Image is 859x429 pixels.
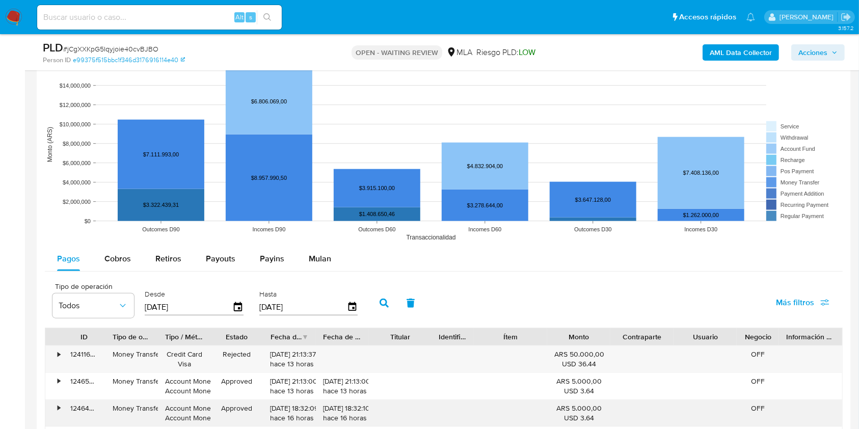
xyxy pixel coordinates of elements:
[746,13,755,21] a: Notificaciones
[235,12,244,22] span: Alt
[519,46,535,58] span: LOW
[798,44,827,61] span: Acciones
[703,44,779,61] button: AML Data Collector
[43,56,71,65] b: Person ID
[73,56,185,65] a: e99375f515bbc1f346d3176916114e40
[43,39,63,56] b: PLD
[841,12,851,22] a: Salir
[63,44,158,54] span: # jCgXXKpG5Iqyjoie40cvBJBO
[791,44,845,61] button: Acciones
[476,47,535,58] span: Riesgo PLD:
[679,12,736,22] span: Accesos rápidos
[37,11,282,24] input: Buscar usuario o caso...
[838,24,854,32] span: 3.157.2
[710,44,772,61] b: AML Data Collector
[257,10,278,24] button: search-icon
[446,47,472,58] div: MLA
[249,12,252,22] span: s
[780,12,837,22] p: agustina.viggiano@mercadolibre.com
[352,45,442,60] p: OPEN - WAITING REVIEW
